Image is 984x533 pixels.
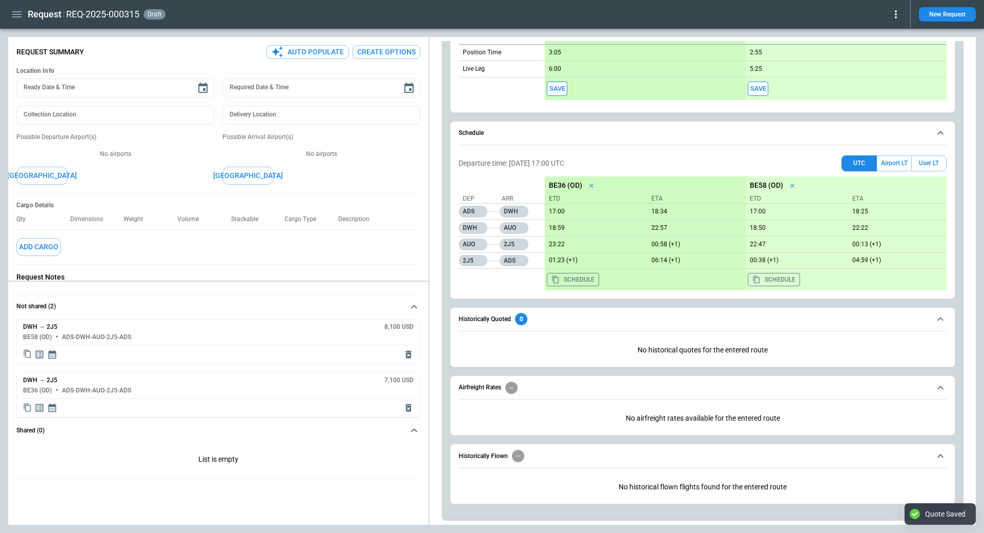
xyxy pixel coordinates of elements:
[384,324,414,330] h6: 8,100 USD
[459,338,947,363] div: Historically Quoted0
[842,155,877,171] button: UTC
[353,45,420,59] button: Create Options
[16,215,34,223] p: Qty
[459,151,947,294] div: Schedule
[16,294,420,319] button: Not shared (2)
[848,208,947,215] p: 09/29/2025
[459,239,487,250] p: AUO
[545,224,643,232] p: 09/29/2025
[47,349,57,360] span: Display quote schedule
[459,475,947,500] div: Historically Flown
[23,324,57,330] h6: DWH → 2J5
[502,194,538,203] p: Arr
[500,255,528,266] p: ADS
[515,313,527,325] div: 0
[34,403,45,413] span: Display detailed quote content
[459,255,487,266] p: 2J5
[16,202,420,209] h6: Cargo Details
[403,403,414,413] span: Delete quote
[647,224,746,232] p: 09/29/2025
[549,65,561,73] p: 6:00
[16,48,84,56] p: Request Summary
[23,349,32,360] span: Copy quote content
[459,308,947,331] button: Historically Quoted0
[647,208,746,215] p: 09/29/2025
[500,222,528,234] p: AUO
[459,406,947,431] div: Airfreight Rates
[459,444,947,468] button: Historically Flown
[545,241,643,248] p: 09/29/2025
[23,403,32,413] span: Copy quote content
[124,215,151,223] p: Weight
[222,150,420,159] p: No airports
[746,241,844,248] p: 09/29/2025
[459,453,508,460] h6: Historically Flown
[146,11,163,18] span: draft
[62,334,131,341] h6: ADS-DWH-AUO-2J5-ADS
[459,122,947,145] button: Schedule
[545,176,947,290] div: scrollable content
[545,208,643,215] p: 09/29/2025
[545,256,643,264] p: 09/30/2025
[16,67,420,75] h6: Location Info
[459,222,487,234] p: DWH
[549,49,561,56] p: 3:05
[549,194,643,203] p: ETD
[16,273,420,282] p: Request Notes
[750,181,783,190] p: BE58 (OD)
[403,349,414,360] span: Delete quote
[748,82,768,96] button: Save
[459,316,511,323] h6: Historically Quoted
[500,239,528,250] p: 2J5
[547,82,567,96] span: Save this aircraft quote and copy details to clipboard
[16,443,420,479] div: Not shared (2)
[746,224,844,232] p: 09/29/2025
[16,418,420,443] button: Shared (0)
[70,215,111,223] p: Dimensions
[459,159,564,168] p: Departure time: [DATE] 17:00 UTC
[16,427,45,434] h6: Shared (0)
[23,387,52,394] h6: BE36 (OD)
[647,256,746,264] p: 09/30/2025
[177,215,207,223] p: Volume
[384,377,414,384] h6: 7,100 USD
[459,130,484,136] h6: Schedule
[459,338,947,363] p: No historical quotes for the entered route
[459,406,947,431] p: No airfreight rates available for the entered route
[338,215,378,223] p: Description
[647,241,746,248] p: 09/30/2025
[399,78,419,98] button: Choose date
[911,155,947,171] button: User LT
[16,150,214,159] p: No airports
[746,208,844,215] p: 09/29/2025
[500,206,528,218] p: DWH
[848,194,942,203] p: ETA
[34,349,45,360] span: Display detailed quote content
[16,238,61,256] button: Add Cargo
[459,376,947,400] button: Airfreight Rates
[463,48,501,57] p: Position Time
[66,8,139,21] h2: REQ-2025-000315
[877,155,911,171] button: Airport LT
[222,167,274,185] button: [GEOGRAPHIC_DATA]
[222,133,420,142] p: Possible Arrival Airport(s)
[47,403,57,413] span: Display quote schedule
[750,65,762,73] p: 5:25
[459,384,501,391] h6: Airfreight Rates
[16,303,56,310] h6: Not shared (2)
[463,194,499,203] p: Dep
[16,319,420,418] div: Not shared (2)
[231,215,266,223] p: Stackable
[193,78,213,98] button: Choose date
[848,241,947,248] p: 09/30/2025
[23,334,52,341] h6: BE58 (OD)
[23,377,57,384] h6: DWH → 2J5
[848,224,947,232] p: 09/29/2025
[459,475,947,500] p: No historical flown flights found for the entered route
[547,273,599,286] button: Copy the aircraft schedule to your clipboard
[28,8,61,21] h1: Request
[16,167,68,185] button: [GEOGRAPHIC_DATA]
[748,82,768,96] span: Save this aircraft quote and copy details to clipboard
[549,181,582,190] p: BE36 (OD)
[62,387,131,394] h6: ADS-DWH-AUO-2J5-ADS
